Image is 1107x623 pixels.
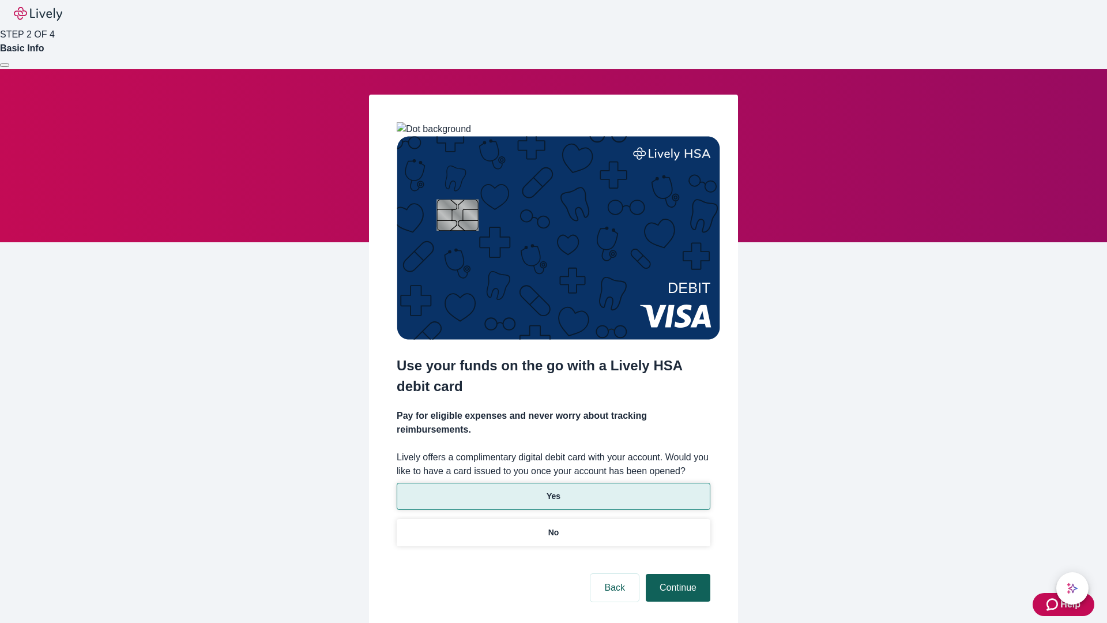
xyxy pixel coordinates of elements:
h2: Use your funds on the go with a Lively HSA debit card [397,355,710,397]
img: Dot background [397,122,471,136]
svg: Lively AI Assistant [1067,583,1078,594]
span: Help [1060,598,1080,611]
button: Zendesk support iconHelp [1033,593,1094,616]
img: Debit card [397,136,720,340]
label: Lively offers a complimentary digital debit card with your account. Would you like to have a card... [397,451,710,478]
button: Continue [646,574,710,602]
button: Yes [397,483,710,510]
h4: Pay for eligible expenses and never worry about tracking reimbursements. [397,409,710,437]
button: Back [590,574,639,602]
button: chat [1056,572,1089,605]
img: Lively [14,7,62,21]
svg: Zendesk support icon [1046,598,1060,611]
p: Yes [547,490,560,502]
p: No [548,527,559,539]
button: No [397,519,710,546]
